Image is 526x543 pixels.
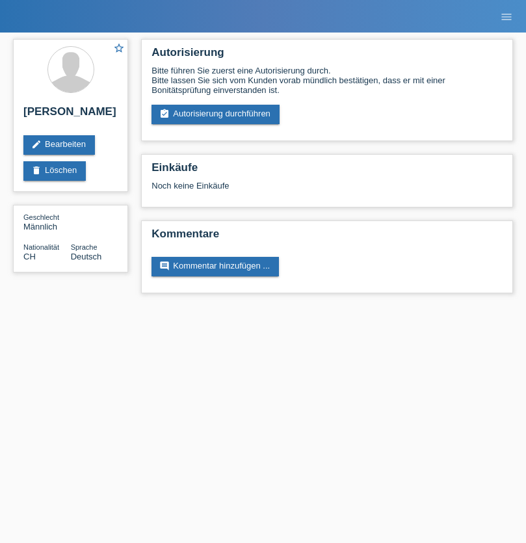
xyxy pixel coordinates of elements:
[151,181,503,200] div: Noch keine Einkäufe
[159,109,170,119] i: assignment_turned_in
[71,252,102,261] span: Deutsch
[23,161,86,181] a: deleteLöschen
[151,46,503,66] h2: Autorisierung
[500,10,513,23] i: menu
[23,135,95,155] a: editBearbeiten
[151,105,280,124] a: assignment_turned_inAutorisierung durchführen
[23,105,118,125] h2: [PERSON_NAME]
[23,213,59,221] span: Geschlecht
[151,228,503,247] h2: Kommentare
[151,161,503,181] h2: Einkäufe
[159,261,170,271] i: comment
[31,139,42,150] i: edit
[151,66,503,95] div: Bitte führen Sie zuerst eine Autorisierung durch. Bitte lassen Sie sich vom Kunden vorab mündlich...
[23,243,59,251] span: Nationalität
[113,42,125,56] a: star_border
[71,243,98,251] span: Sprache
[23,212,71,232] div: Männlich
[31,165,42,176] i: delete
[113,42,125,54] i: star_border
[23,252,36,261] span: Schweiz
[493,12,519,20] a: menu
[151,257,279,276] a: commentKommentar hinzufügen ...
